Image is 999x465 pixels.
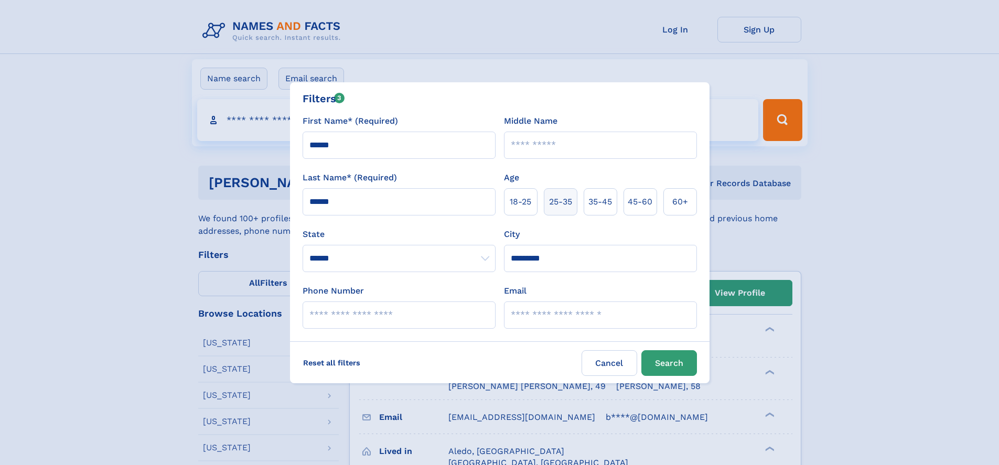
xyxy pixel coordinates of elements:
[303,115,398,127] label: First Name* (Required)
[504,171,519,184] label: Age
[504,285,527,297] label: Email
[504,115,557,127] label: Middle Name
[641,350,697,376] button: Search
[628,196,652,208] span: 45‑60
[504,228,520,241] label: City
[588,196,612,208] span: 35‑45
[510,196,531,208] span: 18‑25
[303,91,345,106] div: Filters
[549,196,572,208] span: 25‑35
[303,171,397,184] label: Last Name* (Required)
[582,350,637,376] label: Cancel
[672,196,688,208] span: 60+
[303,228,496,241] label: State
[303,285,364,297] label: Phone Number
[296,350,367,375] label: Reset all filters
